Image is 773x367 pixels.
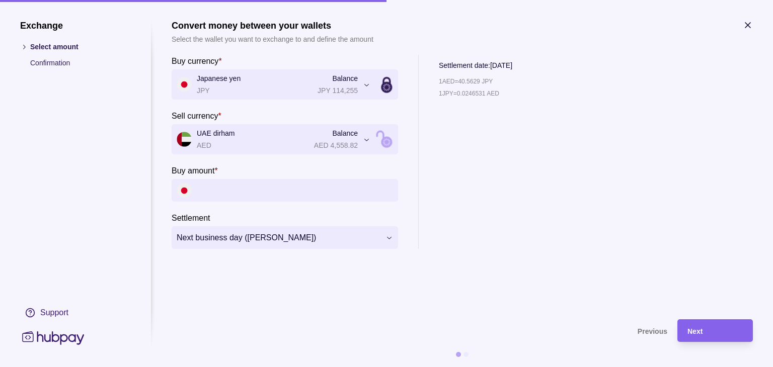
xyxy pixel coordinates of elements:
p: Settlement date: [DATE] [439,60,512,71]
p: Buy currency [172,57,218,65]
label: Buy currency [172,55,222,67]
p: Select the wallet you want to exchange to and define the amount [172,34,373,45]
label: Buy amount [172,164,218,176]
img: jp [177,183,192,198]
button: Previous [172,319,667,342]
span: Next [687,327,703,335]
input: amount [197,179,393,202]
p: Sell currency [172,112,218,120]
button: Next [677,319,753,342]
label: Settlement [172,212,210,224]
p: 1 AED = 40.5629 JPY [439,76,493,87]
label: Sell currency [172,110,221,122]
p: Select amount [30,41,131,52]
p: 1 JPY = 0.0246531 AED [439,88,499,99]
div: Support [40,307,68,318]
p: Settlement [172,214,210,222]
h1: Convert money between your wallets [172,20,373,31]
p: Confirmation [30,57,131,68]
span: Previous [638,327,667,335]
h1: Exchange [20,20,131,31]
p: Buy amount [172,166,214,175]
a: Support [20,302,131,323]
